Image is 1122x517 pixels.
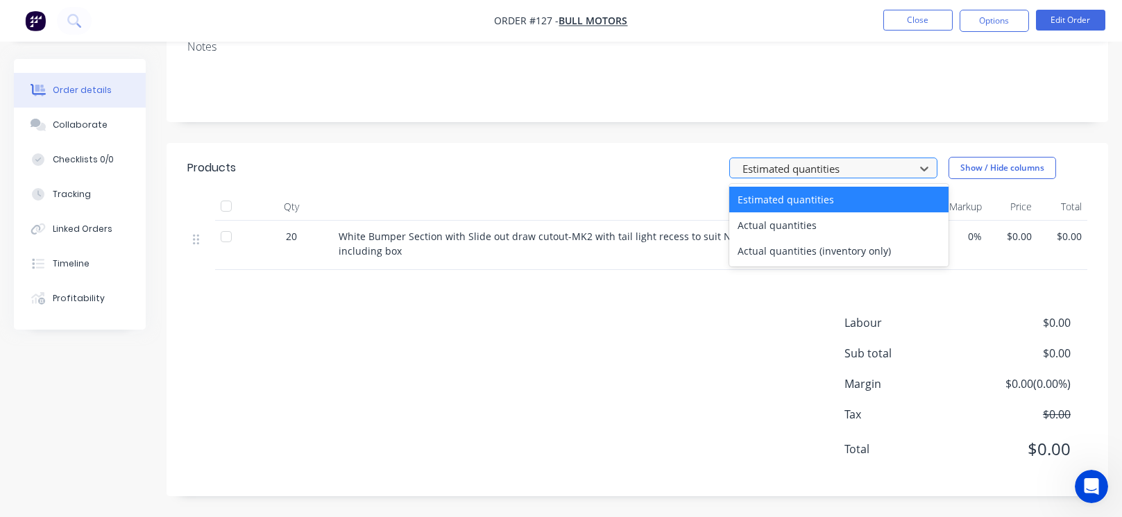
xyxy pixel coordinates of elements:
[960,10,1029,32] button: Options
[25,10,46,31] img: Factory
[968,406,1071,423] span: $0.00
[339,230,878,257] span: White Bumper Section with Slide out draw cutout-MK2 with tail light recess to suit Narva LED'S - ...
[53,223,112,235] div: Linked Orders
[286,229,297,244] span: 20
[968,375,1071,392] span: $0.00 ( 0.00 %)
[988,193,1038,221] div: Price
[53,257,90,270] div: Timeline
[14,246,146,281] button: Timeline
[1075,470,1108,503] iframe: Intercom live chat
[53,188,91,201] div: Tracking
[729,187,949,212] div: Estimated quantities
[1036,10,1105,31] button: Edit Order
[968,437,1071,461] span: $0.00
[844,406,968,423] span: Tax
[968,345,1071,362] span: $0.00
[944,229,983,244] span: 0%
[53,119,108,131] div: Collaborate
[938,193,988,221] div: Markup
[844,314,968,331] span: Labour
[53,292,105,305] div: Profitability
[559,15,628,28] a: Bull Motors
[968,314,1071,331] span: $0.00
[844,441,968,457] span: Total
[250,193,333,221] div: Qty
[883,10,953,31] button: Close
[14,142,146,177] button: Checklists 0/0
[1043,229,1082,244] span: $0.00
[14,108,146,142] button: Collaborate
[949,157,1056,179] button: Show / Hide columns
[14,177,146,212] button: Tracking
[14,212,146,246] button: Linked Orders
[495,15,559,28] span: Order #127 -
[844,375,968,392] span: Margin
[53,84,112,96] div: Order details
[187,40,1087,53] div: Notes
[729,212,949,238] div: Actual quantities
[187,160,236,176] div: Products
[1037,193,1087,221] div: Total
[14,73,146,108] button: Order details
[53,153,114,166] div: Checklists 0/0
[994,229,1032,244] span: $0.00
[14,281,146,316] button: Profitability
[844,345,968,362] span: Sub total
[729,238,949,264] div: Actual quantities (inventory only)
